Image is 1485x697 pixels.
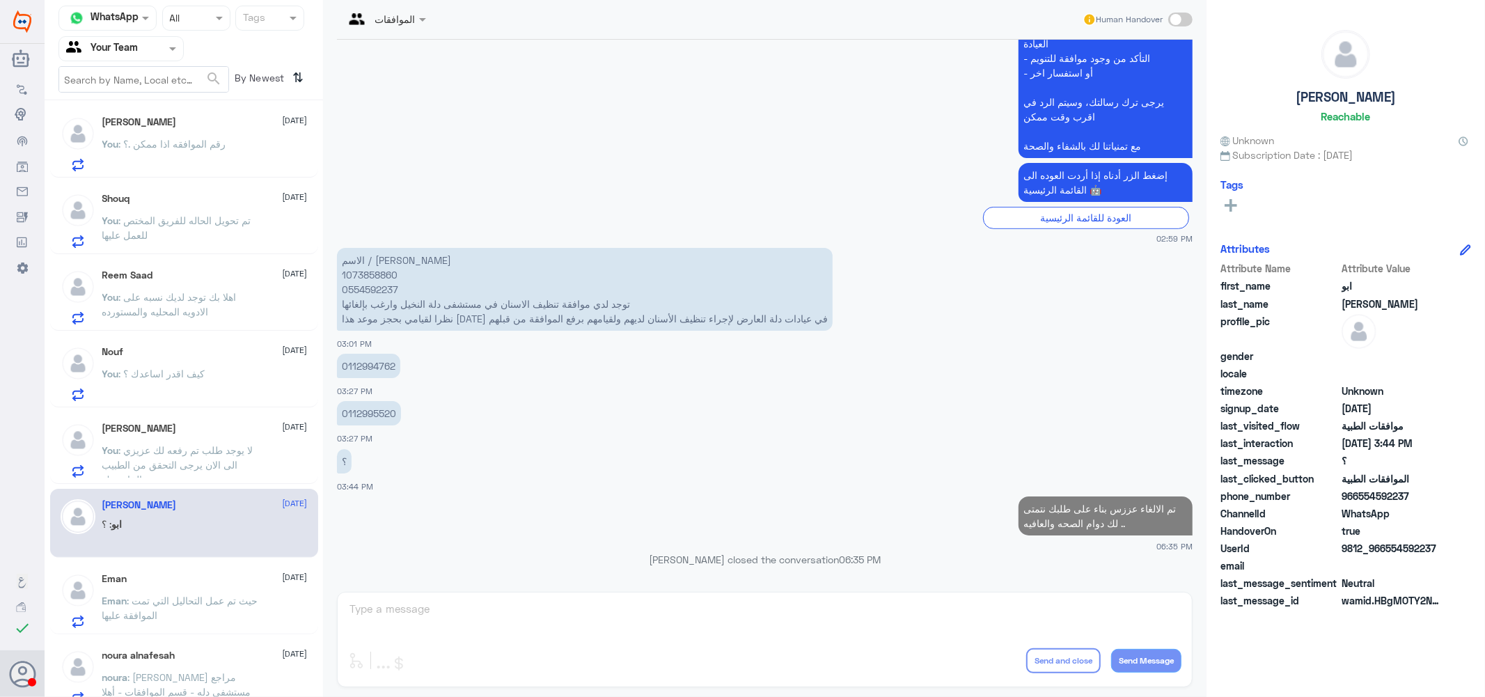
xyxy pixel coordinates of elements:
span: 03:44 PM [337,482,373,491]
span: : تم تحويل الحاله للفريق المختص للعمل عليها [102,214,251,241]
span: Unknown [1220,133,1275,148]
img: defaultAdmin.png [61,423,95,457]
span: : اهلا بك توجد لديك نسبه على الادويه المحليه والمستورده [102,291,237,318]
span: null [1342,349,1443,363]
span: عبدالله [1342,297,1443,311]
span: UserId [1220,541,1339,556]
h5: Eman [102,573,127,585]
span: Subscription Date : [DATE] [1220,148,1471,162]
span: 06:35 PM [839,554,881,565]
p: 4/9/2025, 3:01 PM [337,248,833,331]
span: 0 [1342,576,1443,590]
div: العودة للقائمة الرئيسية [983,207,1189,228]
span: HandoverOn [1220,524,1339,538]
span: email [1220,558,1339,573]
span: ابو [1342,279,1443,293]
span: [DATE] [283,114,308,127]
img: defaultAdmin.png [61,573,95,608]
span: last_name [1220,297,1339,311]
span: last_message_id [1220,593,1339,608]
span: : حيث تم عمل التحاليل التي تمت الموافقة عليها [102,595,258,621]
span: 966554592237 [1342,489,1443,503]
img: defaultAdmin.png [1322,31,1369,78]
span: 06:35 PM [1156,540,1193,552]
img: defaultAdmin.png [61,193,95,228]
h6: Tags [1220,178,1243,191]
span: Human Handover [1097,13,1163,26]
img: defaultAdmin.png [61,650,95,684]
h5: نوره الشرافي [102,116,177,128]
span: ابو [112,518,123,530]
h5: Ahmed Shaheen [102,423,177,434]
span: ؟ [1342,453,1443,468]
span: [DATE] [283,571,308,584]
span: : لا يوجد طلب تم رفعه لك عزيزي الى الان يرجى التحقق من الطبيب الخاص بك [102,444,253,485]
p: [PERSON_NAME] closed the conversation [337,552,1193,567]
p: 4/9/2025, 2:59 PM [1019,163,1193,202]
span: [DATE] [283,191,308,203]
span: [DATE] [283,421,308,433]
span: [DATE] [283,267,308,280]
img: yourTeam.svg [66,38,87,59]
h5: Reem Saad [102,269,153,281]
h5: [PERSON_NAME] [1296,89,1396,105]
img: defaultAdmin.png [61,499,95,534]
span: last_message_sentiment [1220,576,1339,590]
span: true [1342,524,1443,538]
span: : ؟ [102,518,112,530]
span: last_interaction [1220,436,1339,451]
span: last_clicked_button [1220,471,1339,486]
h5: Shouq [102,193,130,205]
span: Attribute Name [1220,261,1339,276]
span: phone_number [1220,489,1339,503]
p: 4/9/2025, 6:35 PM [1019,496,1193,535]
span: 03:01 PM [337,339,372,348]
span: signup_date [1220,401,1339,416]
p: 4/9/2025, 3:44 PM [337,449,352,473]
span: الموافقات الطبية [1342,471,1443,486]
span: wamid.HBgMOTY2NTU0NTkyMjM3FQIAEhgUM0EwNTcwN0ZFNkM4QUMwRkY1QzYA [1342,593,1443,608]
span: : رقم الموافقه اذا ممكن .؟ [119,138,226,150]
span: timezone [1220,384,1339,398]
span: Eman [102,595,127,606]
p: 4/9/2025, 3:27 PM [337,354,400,378]
span: By Newest [229,66,288,94]
span: You [102,214,119,226]
img: defaultAdmin.png [61,269,95,304]
h5: noura alnafesah [102,650,175,661]
span: You [102,444,119,456]
span: : كيف اقدر اساعدك ؟ [119,368,205,379]
img: Widebot Logo [13,10,31,33]
i: check [14,620,31,636]
span: null [1342,366,1443,381]
input: Search by Name, Local etc… [59,67,228,92]
span: locale [1220,366,1339,381]
span: first_name [1220,279,1339,293]
span: 2025-09-04T12:44:24.955Z [1342,436,1443,451]
button: Send and close [1026,648,1101,673]
button: Send Message [1111,649,1181,673]
span: Attribute Value [1342,261,1443,276]
h5: Nouf [102,346,124,358]
i: ⇅ [293,66,304,89]
span: gender [1220,349,1339,363]
img: defaultAdmin.png [61,346,95,381]
span: You [102,138,119,150]
img: defaultAdmin.png [61,116,95,151]
span: last_message [1220,453,1339,468]
p: 4/9/2025, 3:27 PM [337,401,401,425]
span: 03:27 PM [337,386,372,396]
div: Tags [241,10,265,28]
span: search [205,70,222,87]
span: profile_pic [1220,314,1339,346]
span: موافقات الطبية [1342,418,1443,433]
h6: Attributes [1220,242,1270,255]
span: 03:27 PM [337,434,372,443]
button: search [205,68,222,91]
span: last_visited_flow [1220,418,1339,433]
h6: Reachable [1321,110,1371,123]
span: null [1342,558,1443,573]
span: 9812_966554592237 [1342,541,1443,556]
button: Avatar [9,661,36,687]
span: Unknown [1342,384,1443,398]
